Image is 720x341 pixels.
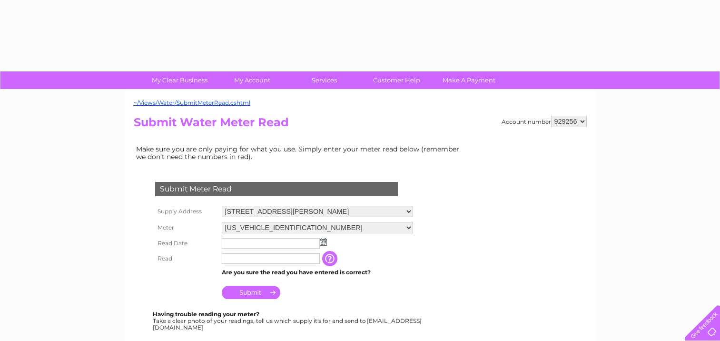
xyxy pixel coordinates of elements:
[153,251,219,266] th: Read
[140,71,219,89] a: My Clear Business
[285,71,364,89] a: Services
[134,116,587,134] h2: Submit Water Meter Read
[153,236,219,251] th: Read Date
[153,220,219,236] th: Meter
[320,238,327,246] img: ...
[322,251,339,266] input: Information
[153,311,423,331] div: Take a clear photo of your readings, tell us which supply it's for and send to [EMAIL_ADDRESS][DO...
[219,266,415,279] td: Are you sure the read you have entered is correct?
[222,286,280,299] input: Submit
[153,311,259,318] b: Having trouble reading your meter?
[502,116,587,127] div: Account number
[153,203,219,220] th: Supply Address
[213,71,291,89] a: My Account
[430,71,508,89] a: Make A Payment
[134,99,250,106] a: ~/Views/Water/SubmitMeterRead.cshtml
[357,71,436,89] a: Customer Help
[155,182,398,196] div: Submit Meter Read
[134,143,467,163] td: Make sure you are only paying for what you use. Simply enter your meter read below (remember we d...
